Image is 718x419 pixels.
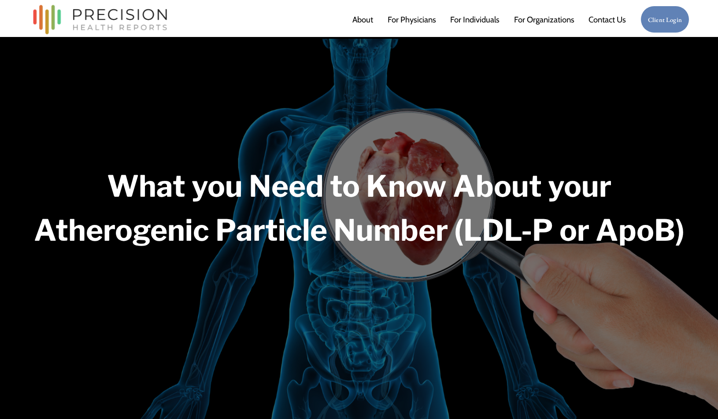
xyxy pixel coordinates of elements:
a: For Individuals [450,11,500,29]
a: About [352,11,373,29]
strong: What you Need to Know About your Atherogenic Particle Number (LDL-P or ApoB) [34,168,685,248]
a: Client Login [640,6,689,33]
a: For Physicians [388,11,436,29]
a: folder dropdown [514,11,574,29]
span: For Organizations [514,11,574,28]
a: Contact Us [588,11,626,29]
img: Precision Health Reports [29,1,171,38]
